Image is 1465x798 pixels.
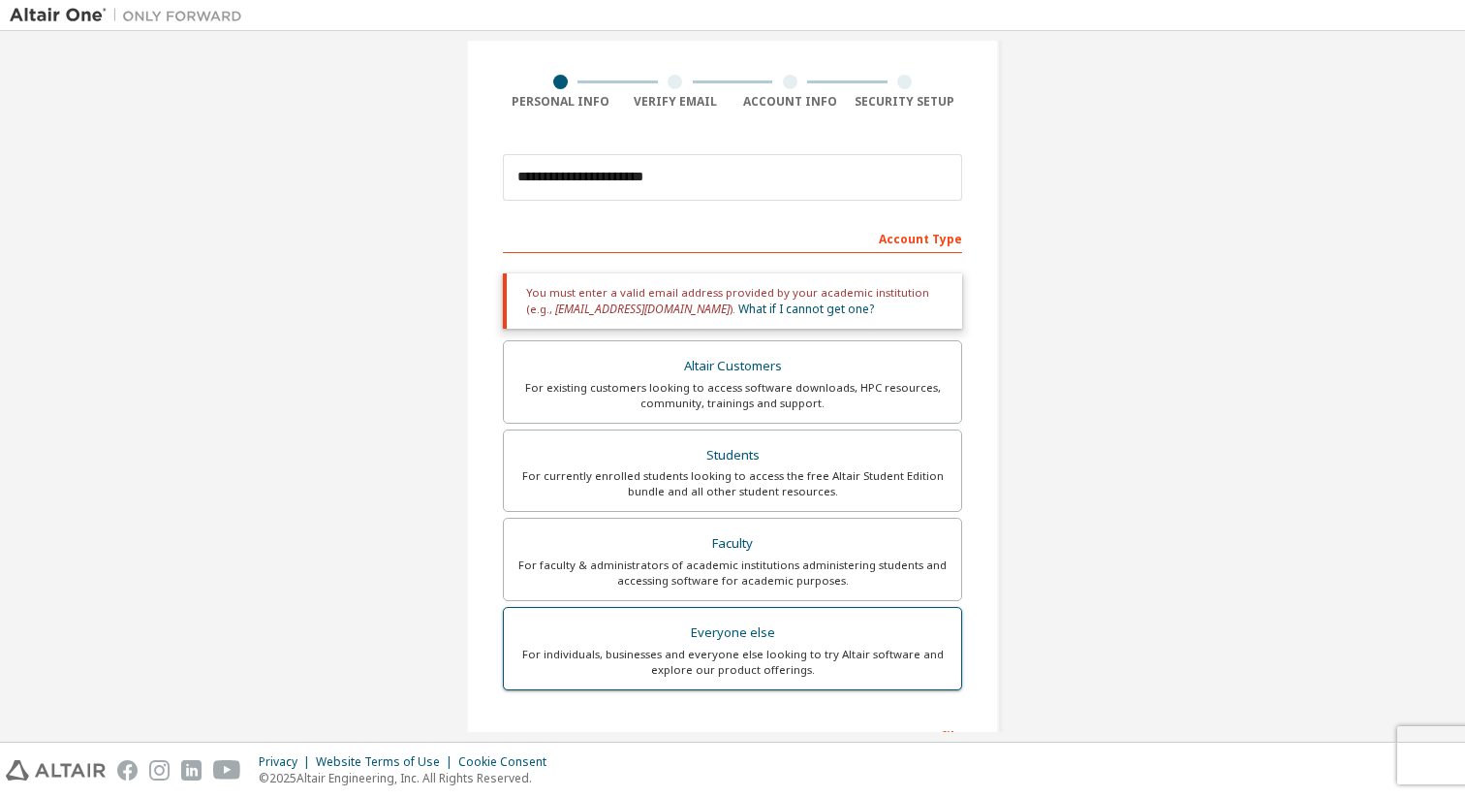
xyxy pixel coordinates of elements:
img: altair_logo.svg [6,760,106,781]
div: For individuals, businesses and everyone else looking to try Altair software and explore our prod... [515,647,950,678]
div: Account Type [503,222,962,253]
div: Personal Info [503,94,618,110]
p: © 2025 Altair Engineering, Inc. All Rights Reserved. [259,770,558,786]
img: Altair One [10,6,252,25]
img: instagram.svg [149,760,170,781]
div: For currently enrolled students looking to access the free Altair Student Edition bundle and all ... [515,468,950,499]
div: You must enter a valid email address provided by your academic institution (e.g., ). [503,273,962,329]
div: For existing customers looking to access software downloads, HPC resources, community, trainings ... [515,380,950,411]
div: For faculty & administrators of academic institutions administering students and accessing softwa... [515,558,950,589]
div: Website Terms of Use [316,754,458,770]
img: linkedin.svg [181,760,202,781]
span: [EMAIL_ADDRESS][DOMAIN_NAME] [555,301,730,317]
div: Your Profile [503,719,962,750]
div: Cookie Consent [458,754,558,770]
div: Students [515,442,950,469]
img: youtube.svg [213,760,241,781]
div: Verify Email [618,94,733,110]
div: Privacy [259,754,316,770]
div: Faculty [515,530,950,558]
div: Account Info [732,94,848,110]
img: facebook.svg [117,760,138,781]
div: Everyone else [515,620,950,647]
a: What if I cannot get one? [738,301,874,317]
div: Altair Customers [515,353,950,380]
div: Security Setup [848,94,963,110]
